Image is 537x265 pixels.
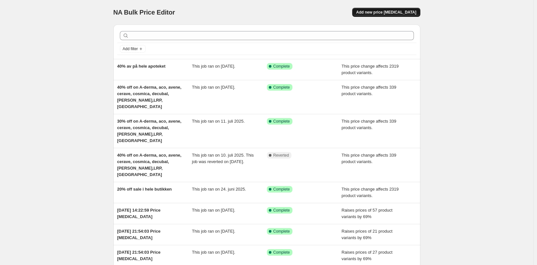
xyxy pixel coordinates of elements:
[342,229,393,240] span: Raises prices of 21 product variants by 69%
[273,119,290,124] span: Complete
[273,153,289,158] span: Reverted
[273,250,290,255] span: Complete
[113,9,175,16] span: NA Bulk Price Editor
[192,229,235,234] span: This job ran on [DATE].
[273,187,290,192] span: Complete
[342,85,396,96] span: This price change affects 339 product variants.
[273,229,290,234] span: Complete
[117,229,161,240] span: [DATE] 21:54:03 Price [MEDICAL_DATA]
[117,250,161,261] span: [DATE] 21:54:03 Price [MEDICAL_DATA]
[117,208,161,219] span: [DATE] 14:22:59 Price [MEDICAL_DATA]
[273,208,290,213] span: Complete
[192,119,245,124] span: This job ran on 11. juli 2025.
[273,64,290,69] span: Complete
[192,250,235,255] span: This job ran on [DATE].
[117,85,182,109] span: 40% off on A-derma, aco, avene, cerave, cosmica, decubal, [PERSON_NAME],LRP, [GEOGRAPHIC_DATA]
[342,187,399,198] span: This price change affects 2319 product variants.
[117,64,166,69] span: 40% av på hele apoteket
[342,64,399,75] span: This price change affects 2319 product variants.
[342,119,396,130] span: This price change affects 339 product variants.
[120,45,146,53] button: Add filter
[342,153,396,164] span: This price change affects 339 product variants.
[117,187,172,192] span: 20% off sale i hele butikken
[123,46,138,51] span: Add filter
[192,85,235,90] span: This job ran on [DATE].
[117,153,182,177] span: 40% off on A-derma, aco, avene, cerave, cosmica, decubal, [PERSON_NAME],LRP, [GEOGRAPHIC_DATA]
[192,208,235,213] span: This job ran on [DATE].
[356,10,416,15] span: Add new price [MEDICAL_DATA]
[117,119,182,143] span: 30% off on A-derma, aco, avene, cerave, cosmica, decubal, [PERSON_NAME],LRP, [GEOGRAPHIC_DATA]
[342,250,393,261] span: Raises prices of 27 product variants by 69%
[342,208,393,219] span: Raises prices of 57 product variants by 69%
[192,187,246,192] span: This job ran on 24. juni 2025.
[192,64,235,69] span: This job ran on [DATE].
[352,8,420,17] button: Add new price [MEDICAL_DATA]
[192,153,254,164] span: This job ran on 10. juli 2025. This job was reverted on [DATE].
[273,85,290,90] span: Complete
